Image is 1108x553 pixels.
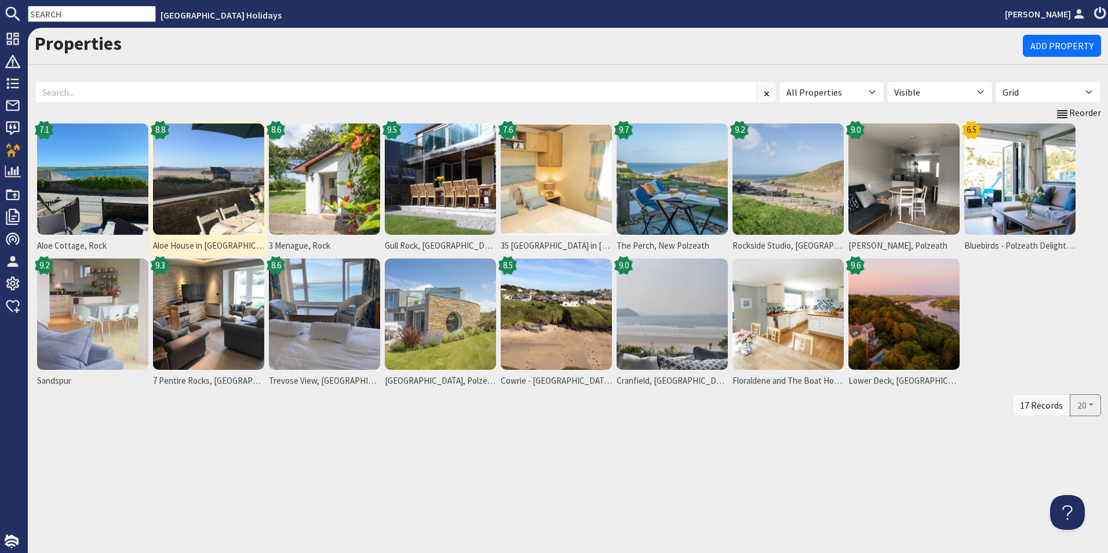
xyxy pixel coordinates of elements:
div: 17 Records [1012,394,1070,416]
a: Floraldene and The Boat House [730,256,846,392]
a: Aloe Cottage, Rock7.1 [35,121,151,257]
span: 35 [GEOGRAPHIC_DATA] in [GEOGRAPHIC_DATA] [501,239,612,253]
span: 9.6 [851,259,861,272]
img: Gull Rock, Central Rock's icon [385,123,496,235]
img: Aloe Cottage, Rock's icon [37,123,148,235]
span: 9.2 [39,259,49,272]
a: [PERSON_NAME] [1005,7,1087,21]
a: 35 [GEOGRAPHIC_DATA] in [GEOGRAPHIC_DATA]7.6 [498,121,614,257]
img: The Perch, New Polzeath's icon [617,123,728,235]
a: Bluebirds - Polzeath Delightful Renovated 2 Bedroom Cottage next to Beach6.5 [962,121,1078,257]
img: Jupiter House, Polzeath's icon [385,259,496,370]
span: 9.0 [619,259,629,272]
span: [GEOGRAPHIC_DATA], Polzeath [385,374,496,388]
a: 7 Pentire Rocks, [GEOGRAPHIC_DATA]9.3 [151,256,267,392]
span: 6.5 [967,123,976,137]
a: [GEOGRAPHIC_DATA] Holidays [161,9,282,21]
a: Aloe House in [GEOGRAPHIC_DATA]8.8 [151,121,267,257]
a: Cranfield, [GEOGRAPHIC_DATA]9.0 [614,256,730,392]
img: 35 Porthilly Beach Holiday Park in Rock's icon [501,123,612,235]
a: Gull Rock, [GEOGRAPHIC_DATA]9.5 [382,121,498,257]
span: 3 Menague, Rock [269,239,380,253]
img: Aloe House in Central Rock's icon [153,123,264,235]
span: 8.5 [503,259,513,272]
img: 3 Menague, Rock's icon [269,123,380,235]
span: [PERSON_NAME], Polzeath [848,239,960,253]
a: Properties [35,32,122,55]
span: 9.3 [155,259,165,272]
a: Trevose View, [GEOGRAPHIC_DATA]8.6 [267,256,382,392]
span: 8.6 [271,259,281,272]
a: Lower Deck, [GEOGRAPHIC_DATA]9.6 [846,256,962,392]
span: 7.6 [503,123,513,137]
img: Robin, Polzeath's icon [848,123,960,235]
span: 9.0 [851,123,861,137]
a: [GEOGRAPHIC_DATA], Polzeath [382,256,498,392]
span: 8.6 [271,123,281,137]
img: Trevose View, New Polzeath's icon [269,259,380,370]
img: Floraldene and The Boat House's icon [732,259,844,370]
a: The Perch, New Polzeath9.7 [614,121,730,257]
span: 9.5 [387,123,397,137]
span: 9.2 [735,123,745,137]
span: Aloe Cottage, Rock [37,239,148,253]
span: Aloe House in [GEOGRAPHIC_DATA] [153,239,264,253]
span: Cranfield, [GEOGRAPHIC_DATA] [617,374,728,388]
input: SEARCH [28,6,156,22]
img: Lower Deck, Salcombe's icon [848,259,960,370]
button: 20 [1070,394,1101,416]
input: Search... [35,81,757,103]
a: Add Property [1023,35,1101,57]
span: Floraldene and The Boat House [732,374,844,388]
img: 7 Pentire Rocks, New Polzeath's icon [153,259,264,370]
a: Sandspur9.2 [35,256,151,392]
span: 7.1 [39,123,49,137]
iframe: Toggle Customer Support [1050,495,1085,530]
img: Cowrie - Seaside Family Beach House, New Polzeath's icon [501,259,612,370]
img: Bluebirds - Polzeath Delightful Renovated 2 Bedroom Cottage next to Beach 's icon [964,123,1076,235]
a: Reorder [1055,105,1101,121]
span: Gull Rock, [GEOGRAPHIC_DATA] [385,239,496,253]
span: Bluebirds - Polzeath Delightful Renovated 2 Bedroom Cottage next to Beach [964,239,1076,253]
span: 9.7 [619,123,629,137]
img: Rockside Studio, New Polzeath's icon [732,123,844,235]
span: 7 Pentire Rocks, [GEOGRAPHIC_DATA] [153,374,264,388]
img: Sandspur's icon [37,259,148,370]
a: Cowrie - [GEOGRAPHIC_DATA], [GEOGRAPHIC_DATA]8.5 [498,256,614,392]
a: Rockside Studio, [GEOGRAPHIC_DATA]9.2 [730,121,846,257]
span: Rockside Studio, [GEOGRAPHIC_DATA] [732,239,844,253]
span: 8.8 [155,123,165,137]
span: The Perch, New Polzeath [617,239,728,253]
a: 3 Menague, Rock8.6 [267,121,382,257]
span: Trevose View, [GEOGRAPHIC_DATA] [269,374,380,388]
span: Cowrie - [GEOGRAPHIC_DATA], [GEOGRAPHIC_DATA] [501,374,612,388]
a: [PERSON_NAME], Polzeath9.0 [846,121,962,257]
img: Cranfield, New Polzeath 's icon [617,259,728,370]
img: staytech_i_w-64f4e8e9ee0a9c174fd5317b4b171b261742d2d393467e5bdba4413f4f884c10.svg [5,534,19,548]
span: Sandspur [37,374,148,388]
span: Lower Deck, [GEOGRAPHIC_DATA] [848,374,960,388]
